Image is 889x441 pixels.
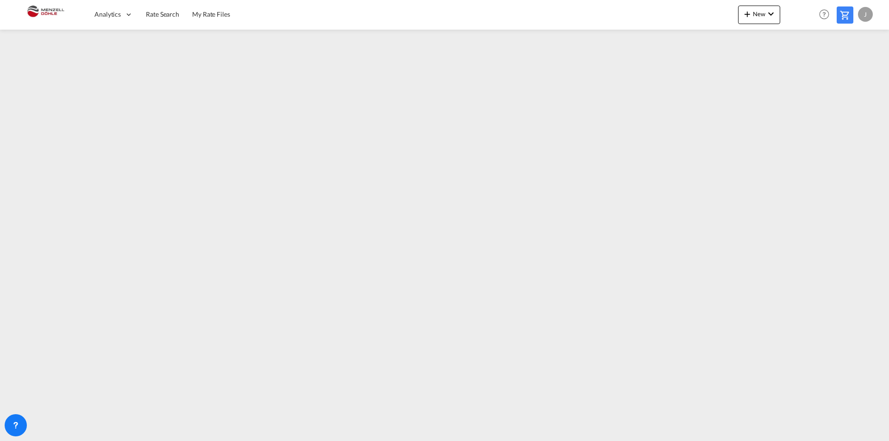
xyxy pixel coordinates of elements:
[146,10,179,18] span: Rate Search
[192,10,230,18] span: My Rate Files
[738,6,780,24] button: icon-plus 400-fgNewicon-chevron-down
[858,7,873,22] div: J
[816,6,832,22] span: Help
[14,4,76,25] img: 5c2b1670644e11efba44c1e626d722bd.JPG
[742,10,776,18] span: New
[94,10,121,19] span: Analytics
[742,8,753,19] md-icon: icon-plus 400-fg
[765,8,776,19] md-icon: icon-chevron-down
[816,6,837,23] div: Help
